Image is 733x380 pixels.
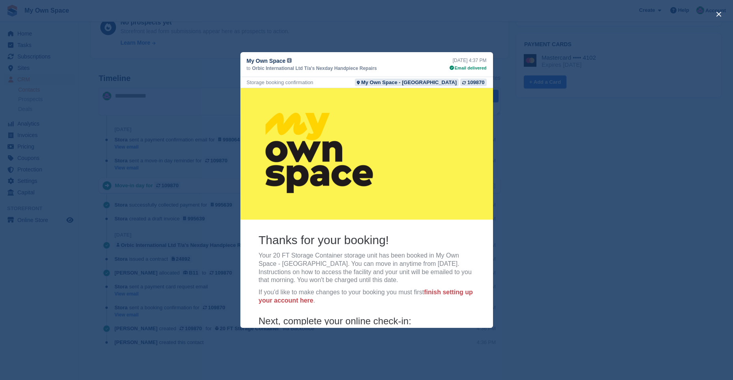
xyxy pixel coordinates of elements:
div: [DATE] 4:37 PM [450,57,487,64]
p: Your 20 FT Storage Container storage unit has been booked in My Own Space - [GEOGRAPHIC_DATA]. Yo... [18,164,234,196]
span: to [247,65,251,72]
h4: Next, complete your online check-in: [18,227,234,239]
div: Email delivered [450,65,487,71]
img: My Own Space Logo [18,7,137,125]
h2: Thanks for your booking! [18,144,234,160]
p: If you'd like to make changes to your booking you must first . [18,200,234,217]
span: Orbic International Ltd T/a's Nexday Handpiece Repairs [252,65,377,72]
div: 109870 [467,79,484,86]
a: My Own Space - [GEOGRAPHIC_DATA] [355,79,459,86]
div: My Own Space - [GEOGRAPHIC_DATA] [361,79,457,86]
span: My Own Space [247,57,286,65]
a: 109870 [460,79,486,86]
img: icon-info-grey-7440780725fd019a000dd9b08b2336e03edf1995a4989e88bcd33f0948082b44.svg [287,58,292,63]
div: Storage booking confirmation [247,79,313,86]
a: finish setting up your account here [18,201,232,216]
button: close [712,8,725,21]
